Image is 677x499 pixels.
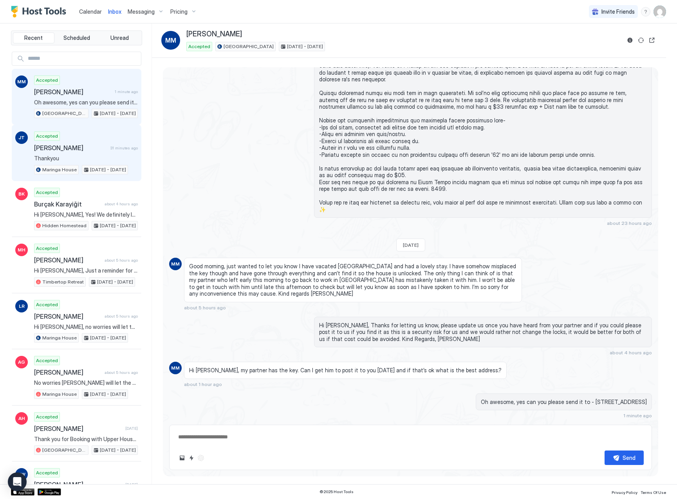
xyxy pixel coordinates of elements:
[481,398,647,406] span: Oh awesome, yes can you please send it to - [STREET_ADDRESS]
[125,482,138,487] span: [DATE]
[171,260,180,267] span: MM
[128,8,155,15] span: Messaging
[11,488,34,495] a: App Store
[647,36,657,45] button: Open reservation
[125,426,138,431] span: [DATE]
[25,52,141,65] input: Input Field
[34,368,101,376] span: [PERSON_NAME]
[79,8,102,15] span: Calendar
[42,334,77,341] span: Maringa House
[641,7,650,16] div: menu
[34,200,101,208] span: Burçak Karayiğit
[100,110,136,117] span: [DATE] - [DATE]
[187,453,196,463] button: Quick reply
[34,481,122,488] span: [PERSON_NAME]
[34,436,138,443] span: Thank you for Booking with Upper House! We hope you are looking forward to your stay. Check in an...
[625,36,635,45] button: Reservation information
[108,7,121,16] a: Inbox
[18,471,25,478] span: RW
[641,490,666,495] span: Terms Of Use
[97,278,133,285] span: [DATE] - [DATE]
[34,88,112,96] span: [PERSON_NAME]
[8,472,27,491] div: Open Intercom Messenger
[636,36,646,45] button: Sync reservation
[34,155,138,162] span: Thankyou
[287,43,323,50] span: [DATE] - [DATE]
[170,8,188,15] span: Pricing
[623,454,635,462] div: Send
[36,357,58,364] span: Accepted
[34,144,107,152] span: [PERSON_NAME]
[36,189,58,196] span: Accepted
[42,447,87,454] span: [GEOGRAPHIC_DATA]
[99,32,140,43] button: Unread
[36,413,58,420] span: Accepted
[18,134,25,141] span: JT
[105,201,138,206] span: about 4 hours ago
[601,8,635,15] span: Invite Friends
[24,34,43,41] span: Recent
[34,211,138,218] span: Hi [PERSON_NAME], Yes! We definitely looking forward to it 😊 Thank you for the information, I wil...
[100,222,136,229] span: [DATE] - [DATE]
[42,222,87,229] span: Hidden Homestead
[38,488,61,495] a: Google Play Store
[36,133,58,140] span: Accepted
[641,488,666,496] a: Terms Of Use
[11,6,70,18] a: Host Tools Logo
[607,220,652,226] span: about 23 hours ago
[115,89,138,94] span: 1 minute ago
[105,258,138,263] span: about 5 hours ago
[108,8,121,15] span: Inbox
[34,99,138,106] span: Oh awesome, yes can you please send it to - [STREET_ADDRESS]
[319,42,647,213] span: Lo Ipsumdo, S amet con adip eli s doeiusmod temp! I utla etdolo ma aliqu enim ad minim ven quisno...
[18,359,25,366] span: AG
[34,323,138,330] span: Hi [PERSON_NAME], no worries will let the cleaner know to make them up :) Kind Regards, [PERSON_N...
[100,447,136,454] span: [DATE] - [DATE]
[186,30,242,39] span: [PERSON_NAME]
[34,312,101,320] span: [PERSON_NAME]
[612,490,637,495] span: Privacy Policy
[319,322,647,343] span: Hi [PERSON_NAME], Thanks for letting us know, please update us once you have heard from your part...
[42,278,84,285] span: Timbertop Retreat
[612,488,637,496] a: Privacy Policy
[11,31,142,45] div: tab-group
[18,415,25,422] span: AH
[105,370,138,375] span: about 5 hours ago
[18,190,25,197] span: BK
[79,7,102,16] a: Calendar
[17,78,26,85] span: MM
[184,381,222,387] span: about 1 hour ago
[42,166,77,173] span: Maringa House
[42,110,87,117] span: [GEOGRAPHIC_DATA]
[63,34,90,41] span: Scheduled
[165,36,176,45] span: MM
[36,469,58,476] span: Accepted
[171,364,180,372] span: MM
[18,246,25,253] span: MH
[34,379,138,386] span: No worries [PERSON_NAME] will let the cleaner know to make them up :) Kind Regards, [PERSON_NAME]
[184,305,226,311] span: about 5 hours ago
[189,367,502,374] span: Hi [PERSON_NAME], my partner has the key. Can I get him to post it to you [DATE] and if that’s ok...
[13,32,54,43] button: Recent
[34,256,101,264] span: [PERSON_NAME]
[403,242,419,248] span: [DATE]
[90,166,126,173] span: [DATE] - [DATE]
[188,43,210,50] span: Accepted
[36,245,58,252] span: Accepted
[110,34,129,41] span: Unread
[34,425,122,433] span: [PERSON_NAME]
[36,301,58,308] span: Accepted
[224,43,274,50] span: [GEOGRAPHIC_DATA]
[320,489,354,494] span: © 2025 Host Tools
[189,263,517,297] span: Good morning, just wanted to let you know I have vacated [GEOGRAPHIC_DATA] and had a lovely stay....
[34,267,138,274] span: Hi [PERSON_NAME], Just a reminder for your upcoming stay at [GEOGRAPHIC_DATA]! I hope you are loo...
[42,391,77,398] span: Maringa House
[90,391,126,398] span: [DATE] - [DATE]
[56,32,97,43] button: Scheduled
[36,77,58,84] span: Accepted
[105,314,138,319] span: about 5 hours ago
[19,303,25,310] span: LR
